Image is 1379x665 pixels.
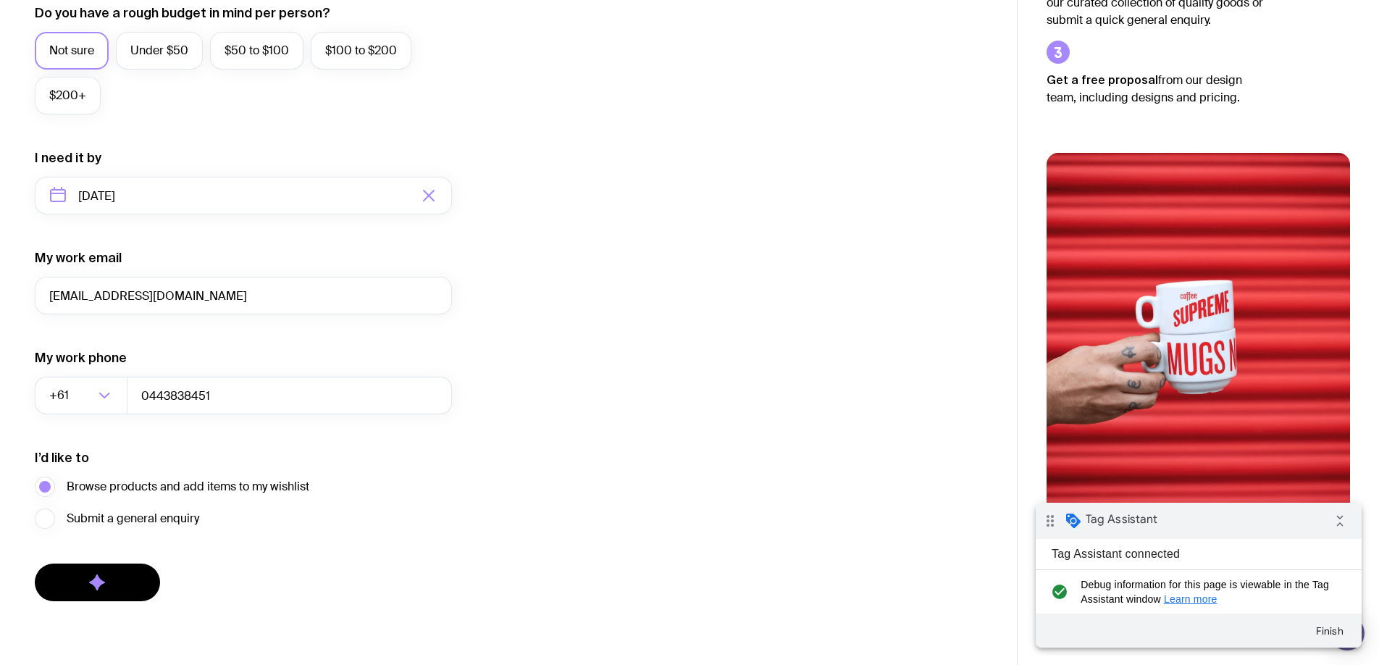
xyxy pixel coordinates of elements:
p: from our design team, including designs and pricing. [1047,71,1264,106]
a: Learn more [128,91,182,102]
button: Finish [268,115,320,141]
label: Not sure [35,32,109,70]
label: $100 to $200 [311,32,411,70]
i: check_circle [12,75,35,104]
label: My work email [35,249,122,267]
span: +61 [49,377,72,414]
label: Do you have a rough budget in mind per person? [35,4,330,22]
span: Debug information for this page is viewable in the Tag Assistant window [45,75,302,104]
input: Search for option [72,377,94,414]
i: Collapse debug badge [290,4,319,33]
span: Tag Assistant [50,9,122,24]
strong: Get a free proposal [1047,73,1158,86]
label: My work phone [35,349,127,367]
label: I need it by [35,149,101,167]
label: I’d like to [35,449,89,467]
input: Select a target date [35,177,452,214]
label: Under $50 [116,32,203,70]
span: Browse products and add items to my wishlist [67,478,309,495]
span: Submit a general enquiry [67,510,199,527]
input: you@email.com [35,277,452,314]
div: Search for option [35,377,127,414]
label: $50 to $100 [210,32,303,70]
input: 0400123456 [127,377,452,414]
label: $200+ [35,77,101,114]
